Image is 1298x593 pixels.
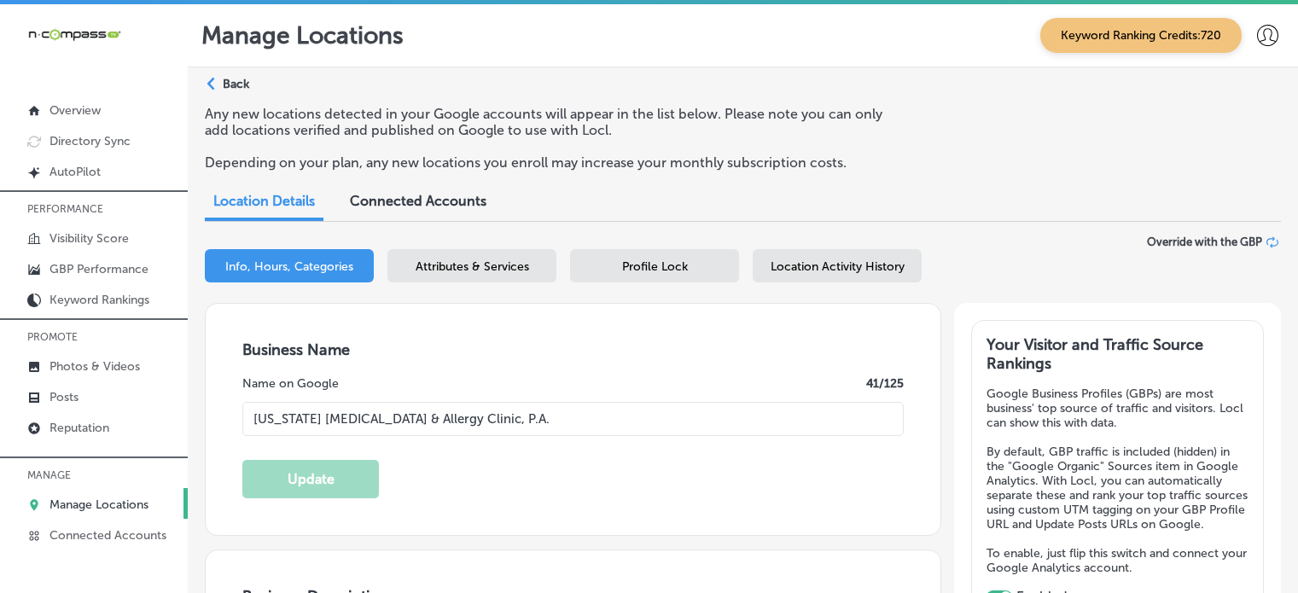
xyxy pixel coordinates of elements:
[622,259,688,274] span: Profile Lock
[205,106,905,138] p: Any new locations detected in your Google accounts will appear in the list below. Please note you...
[1040,18,1242,53] span: Keyword Ranking Credits: 720
[49,103,101,118] p: Overview
[49,165,101,179] p: AutoPilot
[49,231,129,246] p: Visibility Score
[49,262,148,276] p: GBP Performance
[987,546,1249,575] p: To enable, just flip this switch and connect your Google Analytics account.
[49,134,131,148] p: Directory Sync
[213,193,315,209] span: Location Details
[242,376,339,391] label: Name on Google
[27,26,121,43] img: 660ab0bf-5cc7-4cb8-ba1c-48b5ae0f18e60NCTV_CLogo_TV_Black_-500x88.png
[771,259,905,274] span: Location Activity History
[49,497,148,512] p: Manage Locations
[49,359,140,374] p: Photos & Videos
[987,445,1249,532] p: By default, GBP traffic is included (hidden) in the "Google Organic" Sources item in Google Analy...
[49,293,149,307] p: Keyword Rankings
[242,460,379,498] button: Update
[225,259,353,274] span: Info, Hours, Categories
[201,21,404,49] p: Manage Locations
[49,528,166,543] p: Connected Accounts
[242,402,904,436] input: Enter Location Name
[866,376,904,391] label: 41 /125
[223,77,249,91] p: Back
[49,390,79,404] p: Posts
[350,193,486,209] span: Connected Accounts
[242,340,904,359] h3: Business Name
[987,387,1249,430] p: Google Business Profiles (GBPs) are most business' top source of traffic and visitors. Locl can s...
[205,154,905,171] p: Depending on your plan, any new locations you enroll may increase your monthly subscription costs.
[416,259,529,274] span: Attributes & Services
[1147,235,1262,248] span: Override with the GBP
[49,421,109,435] p: Reputation
[987,335,1249,373] h3: Your Visitor and Traffic Source Rankings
